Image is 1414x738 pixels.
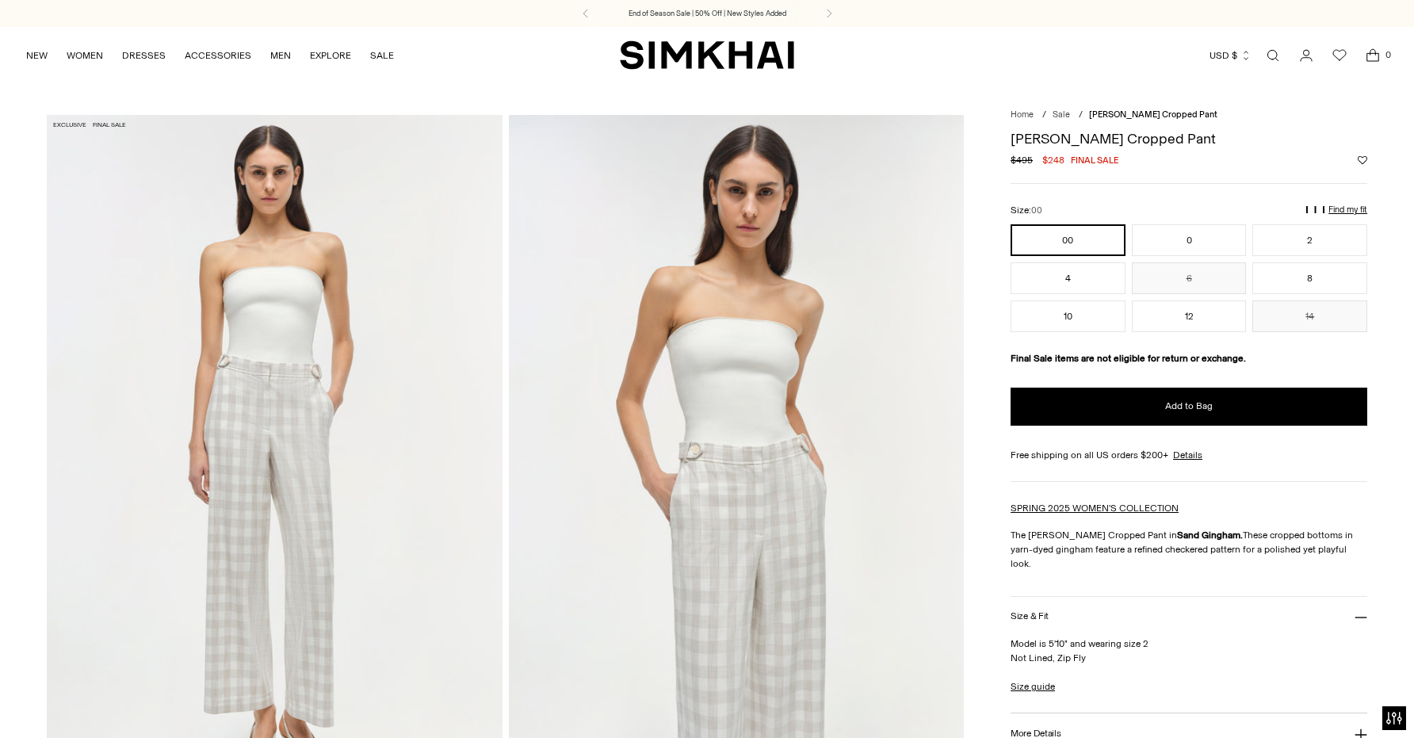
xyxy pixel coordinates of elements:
a: End of Season Sale | 50% Off | New Styles Added [629,8,786,19]
a: Size guide [1011,679,1055,694]
iframe: Gorgias live chat messenger [1335,663,1398,722]
p: The [PERSON_NAME] Cropped Pant in These cropped bottoms in yarn-dyed gingham feature a refined ch... [1011,528,1367,571]
h1: [PERSON_NAME] Cropped Pant [1011,132,1367,146]
button: USD $ [1210,38,1252,73]
span: Add to Bag [1165,400,1213,413]
a: SIMKHAI [620,40,794,71]
a: Sale [1053,109,1070,120]
a: Wishlist [1324,40,1355,71]
button: 12 [1132,300,1247,332]
a: Home [1011,109,1034,120]
span: [PERSON_NAME] Cropped Pant [1089,109,1217,120]
span: 0 [1381,48,1395,62]
a: SALE [370,38,394,73]
button: 8 [1252,262,1367,294]
div: / [1042,109,1046,122]
button: 2 [1252,224,1367,256]
button: 10 [1011,300,1125,332]
a: WOMEN [67,38,103,73]
button: 6 [1132,262,1247,294]
div: / [1079,109,1083,122]
button: Add to Wishlist [1358,155,1367,165]
span: $248 [1042,153,1064,167]
button: 0 [1132,224,1247,256]
a: Open search modal [1257,40,1289,71]
span: 00 [1031,205,1042,216]
a: SPRING 2025 WOMEN'S COLLECTION [1011,503,1179,514]
s: $495 [1011,153,1033,167]
button: Add to Bag [1011,388,1367,426]
a: NEW [26,38,48,73]
label: Size: [1011,203,1042,218]
div: Free shipping on all US orders $200+ [1011,448,1367,462]
strong: Final Sale items are not eligible for return or exchange. [1011,353,1246,364]
button: 4 [1011,262,1125,294]
h3: Size & Fit [1011,611,1049,621]
a: EXPLORE [310,38,351,73]
button: Size & Fit [1011,597,1367,637]
a: ACCESSORIES [185,38,251,73]
a: DRESSES [122,38,166,73]
strong: Sand Gingham. [1177,530,1243,541]
a: Open cart modal [1357,40,1389,71]
button: 14 [1252,300,1367,332]
a: MEN [270,38,291,73]
p: Model is 5'10" and wearing size 2 Not Lined, Zip Fly [1011,637,1367,665]
nav: breadcrumbs [1011,109,1367,122]
button: 00 [1011,224,1125,256]
a: Details [1173,448,1202,462]
iframe: Sign Up via Text for Offers [13,678,159,725]
a: Go to the account page [1290,40,1322,71]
